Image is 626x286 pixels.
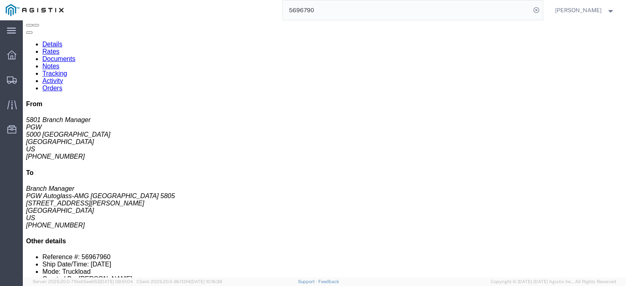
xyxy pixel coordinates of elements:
[555,6,602,15] span: Jesse Jordan
[318,279,339,284] a: Feedback
[6,4,64,16] img: logo
[190,279,222,284] span: [DATE] 10:16:38
[283,0,531,20] input: Search for shipment number, reference number
[33,279,133,284] span: Server: 2025.20.0-710e05ee653
[137,279,222,284] span: Client: 2025.20.0-8b113f4
[100,279,133,284] span: [DATE] 09:51:04
[491,278,616,285] span: Copyright © [DATE]-[DATE] Agistix Inc., All Rights Reserved
[298,279,318,284] a: Support
[555,5,615,15] button: [PERSON_NAME]
[23,20,626,277] iframe: FS Legacy Container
